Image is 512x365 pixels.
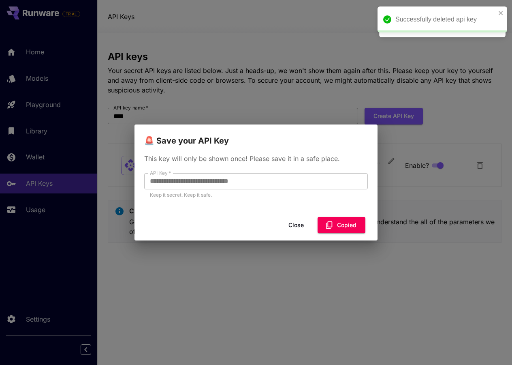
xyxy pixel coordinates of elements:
[150,191,362,199] p: Keep it secret. Keep it safe.
[395,15,496,24] div: Successfully deleted api key
[278,217,314,234] button: Close
[498,10,504,16] button: close
[150,170,171,176] label: API Key
[134,125,378,147] h2: 🚨 Save your API Key
[144,154,368,163] p: This key will only be shown once! Please save it in a safe place.
[318,217,365,234] button: Copied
